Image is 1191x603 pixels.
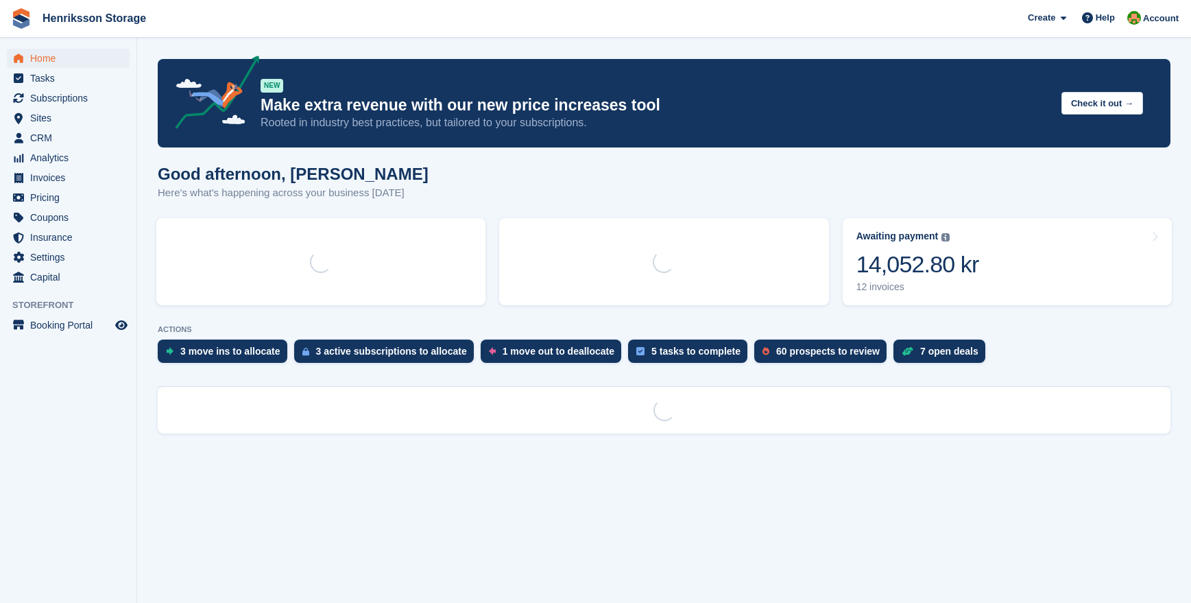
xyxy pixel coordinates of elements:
h1: Good afternoon, [PERSON_NAME] [158,165,429,183]
img: stora-icon-8386f47178a22dfd0bd8f6a31ec36ba5ce8667c1dd55bd0f319d3a0aa187defe.svg [11,8,32,29]
span: Insurance [30,228,112,247]
span: Subscriptions [30,88,112,108]
a: menu [7,188,130,207]
p: ACTIONS [158,325,1170,334]
button: Check it out → [1061,92,1143,115]
p: Make extra revenue with our new price increases tool [261,95,1050,115]
span: Tasks [30,69,112,88]
a: menu [7,228,130,247]
a: 3 active subscriptions to allocate [294,340,481,370]
span: Invoices [30,168,112,187]
span: Create [1028,11,1055,25]
img: icon-info-grey-7440780725fd019a000dd9b08b2336e03edf1995a4989e88bcd33f0948082b44.svg [941,233,950,241]
a: menu [7,49,130,68]
a: menu [7,148,130,167]
span: Sites [30,108,112,128]
div: 3 move ins to allocate [180,346,280,357]
span: Help [1096,11,1115,25]
a: 7 open deals [893,340,992,370]
a: menu [7,316,130,335]
div: 3 active subscriptions to allocate [316,346,467,357]
span: CRM [30,128,112,147]
a: 3 move ins to allocate [158,340,294,370]
div: 12 invoices [856,281,979,293]
a: 5 tasks to complete [628,340,754,370]
span: Pricing [30,188,112,207]
span: Home [30,49,112,68]
img: task-75834270c22a3079a89374b754ae025e5fb1db73e45f91037f5363f120a921f8.svg [636,347,645,355]
a: Preview store [113,317,130,333]
div: 14,052.80 kr [856,250,979,279]
img: move_ins_to_allocate_icon-fdf77a2bb77ea45bf5b3d319d69a93e2d87916cf1d5bf7949dd705db3b84f3ca.svg [166,347,173,355]
span: Analytics [30,148,112,167]
a: menu [7,268,130,287]
img: active_subscription_to_allocate_icon-d502201f5373d7db506a760aba3b589e785aa758c864c3986d89f69b8ff3... [302,347,309,356]
img: price-adjustments-announcement-icon-8257ccfd72463d97f412b2fc003d46551f7dbcb40ab6d574587a9cd5c0d94... [164,56,260,134]
a: menu [7,168,130,187]
div: NEW [261,79,283,93]
div: Awaiting payment [856,230,939,242]
div: 7 open deals [920,346,978,357]
a: 60 prospects to review [754,340,893,370]
span: Coupons [30,208,112,227]
img: Mikael Holmström [1127,11,1141,25]
a: menu [7,88,130,108]
a: menu [7,69,130,88]
p: Here's what's happening across your business [DATE] [158,185,429,201]
div: 60 prospects to review [776,346,880,357]
span: Capital [30,268,112,287]
div: 5 tasks to complete [651,346,741,357]
span: Booking Portal [30,316,112,335]
span: Account [1143,12,1179,25]
img: move_outs_to_deallocate_icon-f764333ba52eb49d3ac5e1228854f67142a1ed5810a6f6cc68b1a99e826820c5.svg [489,347,496,355]
a: menu [7,208,130,227]
img: deal-1b604bf984904fb50ccaf53a9ad4b4a5d6e5aea283cecdc64d6e3604feb123c2.svg [902,346,913,356]
img: prospect-51fa495bee0391a8d652442698ab0144808aea92771e9ea1ae160a38d050c398.svg [762,347,769,355]
a: Awaiting payment 14,052.80 kr 12 invoices [843,218,1172,305]
a: menu [7,248,130,267]
a: Henriksson Storage [37,7,152,29]
p: Rooted in industry best practices, but tailored to your subscriptions. [261,115,1050,130]
span: Settings [30,248,112,267]
span: Storefront [12,298,136,312]
a: menu [7,108,130,128]
a: menu [7,128,130,147]
div: 1 move out to deallocate [503,346,614,357]
a: 1 move out to deallocate [481,340,628,370]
